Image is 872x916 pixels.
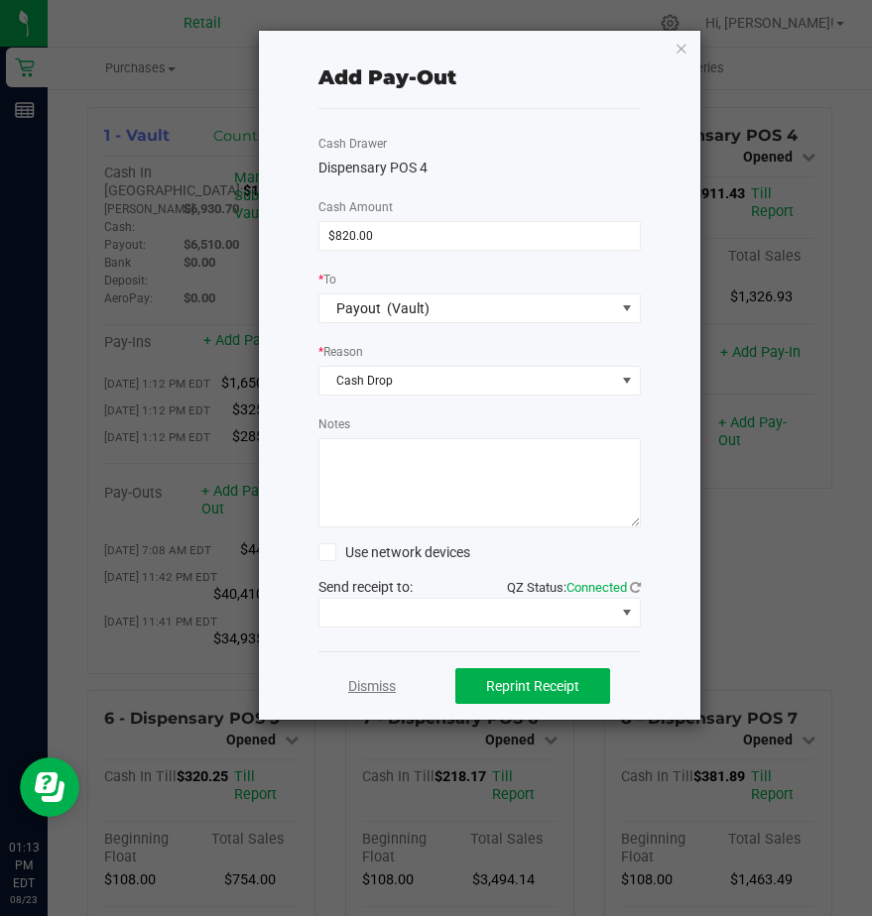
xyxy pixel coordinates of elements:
span: QZ Status: [507,580,641,595]
button: Reprint Receipt [455,668,610,704]
label: Reason [318,343,363,361]
a: Dismiss [348,676,396,697]
span: Payout [336,300,381,316]
label: Use network devices [318,542,470,563]
iframe: Resource center [20,757,79,817]
span: Connected [566,580,627,595]
span: Send receipt to: [318,579,413,595]
span: (Vault) [387,300,430,316]
div: Add Pay-Out [318,62,456,92]
label: To [318,271,336,288]
label: Notes [318,415,350,433]
span: Reprint Receipt [486,678,579,694]
span: Cash Amount [318,200,393,214]
div: Dispensary POS 4 [318,158,641,178]
span: Cash Drop [319,367,615,395]
label: Cash Drawer [318,135,387,153]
